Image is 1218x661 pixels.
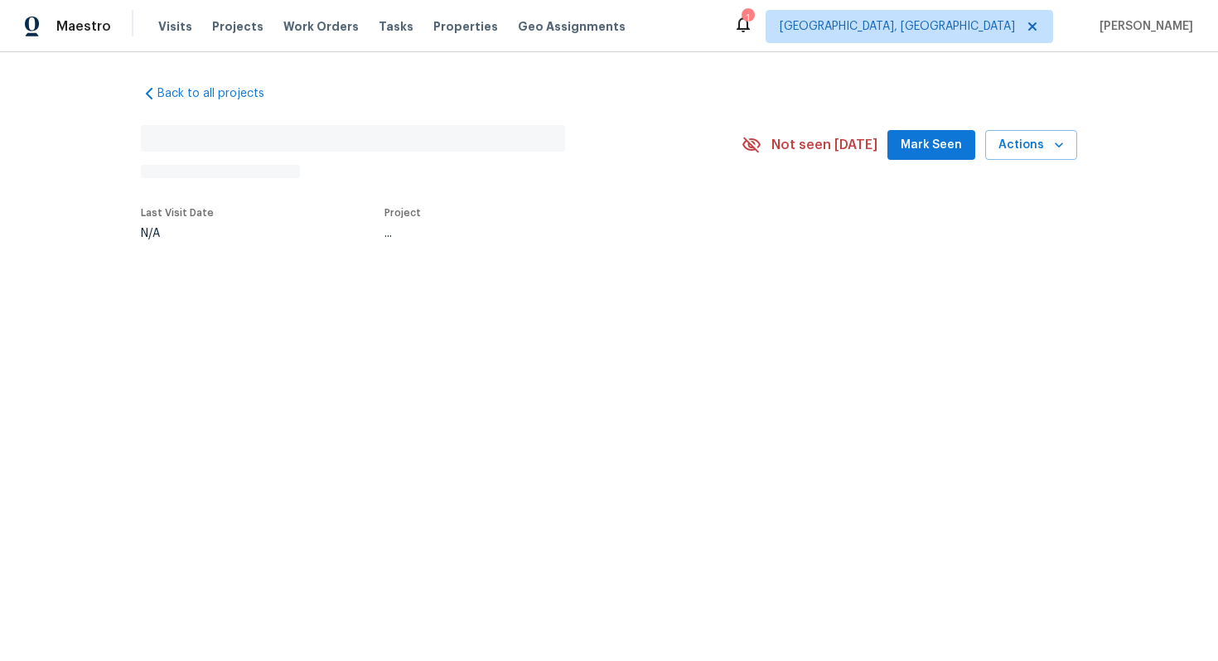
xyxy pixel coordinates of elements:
div: ... [384,228,703,239]
span: Geo Assignments [518,18,626,35]
div: N/A [141,228,214,239]
button: Actions [985,130,1077,161]
span: Mark Seen [901,135,962,156]
span: Not seen [DATE] [771,137,877,153]
span: Actions [998,135,1064,156]
span: [PERSON_NAME] [1093,18,1193,35]
div: 1 [742,10,753,27]
button: Mark Seen [887,130,975,161]
span: Maestro [56,18,111,35]
span: Last Visit Date [141,208,214,218]
span: Projects [212,18,263,35]
span: Visits [158,18,192,35]
a: Back to all projects [141,85,300,102]
span: Work Orders [283,18,359,35]
span: Project [384,208,421,218]
span: Properties [433,18,498,35]
span: [GEOGRAPHIC_DATA], [GEOGRAPHIC_DATA] [780,18,1015,35]
span: Tasks [379,21,413,32]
